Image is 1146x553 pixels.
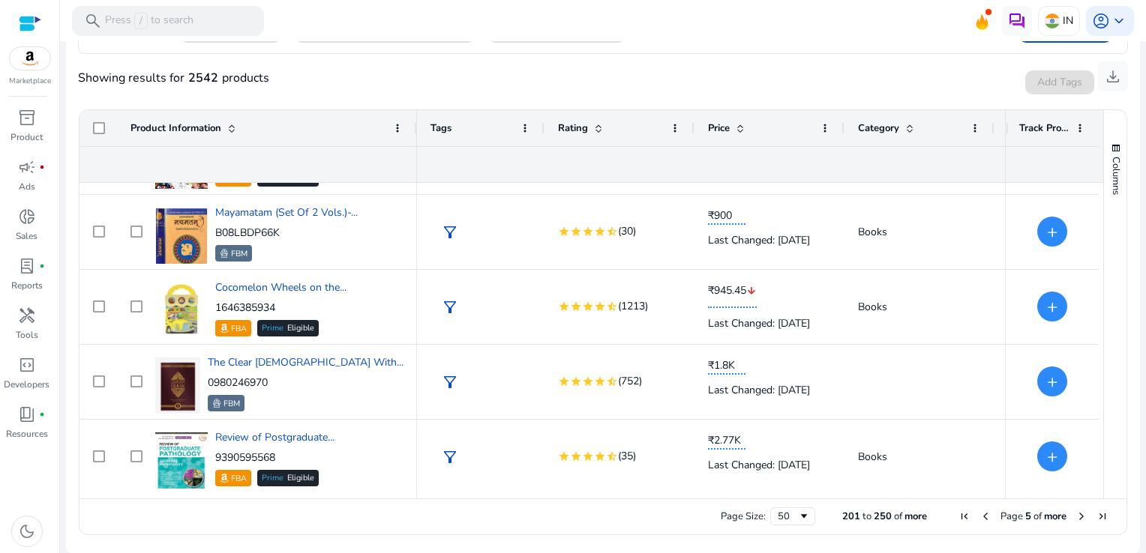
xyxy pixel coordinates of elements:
[606,450,618,462] mat-icon: star_half
[862,510,871,523] span: to
[858,300,887,314] span: Books
[618,372,642,390] span: (752)
[708,433,745,448] span: ₹2.77K
[78,69,269,87] div: Showing results for products
[1045,13,1060,28] img: in.svg
[958,510,970,522] div: First Page
[39,164,45,170] span: fiber_manual_record
[18,522,36,540] span: dark_mode
[18,158,36,176] span: campaign
[105,13,193,29] p: Press to search
[39,411,45,417] span: fiber_manual_record
[582,375,594,387] mat-icon: star
[441,373,459,391] span: filter_alt
[778,510,798,523] div: 50
[904,510,927,523] span: more
[1033,510,1042,523] span: of
[558,121,588,135] span: Rating
[16,328,38,342] p: Tools
[570,226,582,238] mat-icon: star
[134,13,148,29] span: /
[858,450,887,464] span: Books
[721,510,766,523] div: Page Size:
[1092,12,1110,30] span: account_circle
[1096,510,1108,522] div: Last Page
[582,300,594,312] mat-icon: star
[18,257,36,275] span: lab_profile
[606,300,618,312] mat-icon: star_half
[606,375,618,387] mat-icon: star_half
[215,205,358,220] a: Mayamatam (Set Of 2 Vols.)-...
[618,297,648,315] span: (1213)
[215,280,346,294] a: Cocomelon Wheels on the...
[18,306,36,324] span: handyman
[708,208,745,223] span: ₹900
[558,300,570,312] mat-icon: star
[39,263,45,269] span: fiber_manual_record
[1037,441,1067,471] button: +
[770,507,815,525] div: Page Size
[1000,510,1023,523] span: Page
[894,510,902,523] span: of
[1098,61,1128,91] button: download
[16,229,37,243] p: Sales
[570,300,582,312] mat-icon: star
[215,430,334,444] a: Review of Postgraduate...
[215,226,358,241] p: B08LBDP66K
[746,276,757,306] mat-icon: arrow_downward
[558,226,570,238] mat-icon: star
[1075,510,1087,522] div: Next Page
[262,474,283,483] span: Prime
[10,130,43,144] p: Product
[441,223,459,241] span: filter_alt
[1063,7,1073,34] p: IN
[708,283,746,298] span: ₹945.45
[708,225,831,256] div: Last Changed: [DATE]
[1037,217,1067,247] button: +
[231,247,247,262] p: FBM
[858,225,887,239] span: Books
[570,375,582,387] mat-icon: star
[858,121,899,135] span: Category
[18,109,36,127] span: inventory_2
[430,121,451,135] span: Tags
[257,320,319,336] div: Eligible
[874,510,892,523] span: 250
[1019,121,1069,135] span: Track Product
[231,471,247,486] p: FBA
[979,510,991,522] div: Previous Page
[4,378,49,391] p: Developers
[1109,157,1123,195] span: Columns
[184,69,222,87] b: 2542
[208,375,403,390] p: 0980246970
[6,427,48,441] p: Resources
[18,356,36,374] span: code_blocks
[594,226,606,238] mat-icon: star
[708,375,831,405] div: Last Changed: [DATE]
[441,448,459,466] span: filter_alt
[208,355,403,369] a: The Clear [DEMOGRAPHIC_DATA] With...
[1037,291,1067,321] button: +
[1104,67,1122,85] span: download
[1037,366,1067,396] button: +
[215,300,346,315] p: 1646385934
[582,226,594,238] mat-icon: star
[582,450,594,462] mat-icon: star
[708,358,745,373] span: ₹1.8K
[19,180,35,193] p: Ads
[618,223,636,241] span: (30)
[231,321,247,336] p: FBA
[18,405,36,423] span: book_4
[130,121,221,135] span: Product Information
[708,308,831,339] div: Last Changed: [DATE]
[441,298,459,316] span: filter_alt
[594,450,606,462] mat-icon: star
[1044,510,1066,523] span: more
[708,121,730,135] span: Price
[1025,510,1031,523] span: 5
[257,470,319,486] div: Eligible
